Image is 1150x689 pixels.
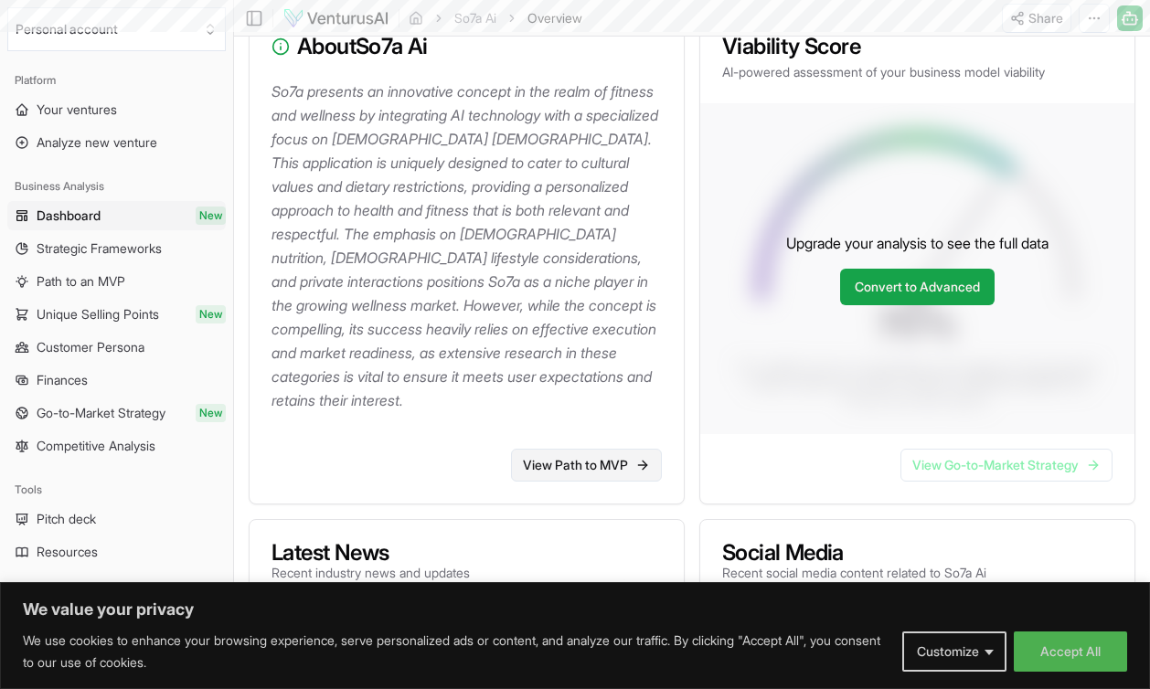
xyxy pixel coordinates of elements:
a: Path to an MVP [7,267,226,296]
a: Go-to-Market StrategyNew [7,398,226,428]
h3: Social Media [722,542,986,564]
span: Pitch deck [37,510,96,528]
a: Analyze new venture [7,128,226,157]
a: Strategic Frameworks [7,234,226,263]
a: Customer Persona [7,333,226,362]
button: Customize [902,631,1006,672]
h3: Viability Score [722,36,1113,58]
span: New [196,404,226,422]
span: Analyze new venture [37,133,157,152]
span: Strategic Frameworks [37,239,162,258]
p: AI-powered assessment of your business model viability [722,63,1113,81]
a: View Path to MVP [511,449,662,482]
span: Resources [37,543,98,561]
a: Finances [7,366,226,395]
span: Customer Persona [37,338,144,356]
a: Convert to Advanced [840,269,995,305]
span: New [196,207,226,225]
p: We use cookies to enhance your browsing experience, serve personalized ads or content, and analyz... [23,630,889,673]
span: Dashboard [37,207,101,225]
p: Recent social media content related to So7a Ai [722,564,986,582]
p: We value your privacy [23,599,1127,620]
a: Your ventures [7,95,226,124]
span: Competitive Analysis [37,437,155,455]
p: Upgrade your analysis to see the full data [786,232,1049,254]
a: DashboardNew [7,201,226,230]
h3: Latest News [272,542,470,564]
p: So7a presents an innovative concept in the realm of fitness and wellness by integrating AI techno... [272,79,669,412]
div: Tools [7,475,226,504]
a: View Go-to-Market Strategy [900,449,1113,482]
div: Business Analysis [7,172,226,201]
span: Path to an MVP [37,272,125,291]
a: Resources [7,537,226,567]
a: Pitch deck [7,504,226,534]
span: Your ventures [37,101,117,119]
a: Unique Selling PointsNew [7,300,226,329]
a: Competitive Analysis [7,431,226,461]
span: Go-to-Market Strategy [37,404,165,422]
span: Finances [37,371,88,389]
p: Recent industry news and updates [272,564,470,582]
span: Unique Selling Points [37,305,159,323]
div: Platform [7,66,226,95]
span: New [196,305,226,323]
h3: About So7a Ai [272,36,662,58]
button: Accept All [1014,631,1127,672]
